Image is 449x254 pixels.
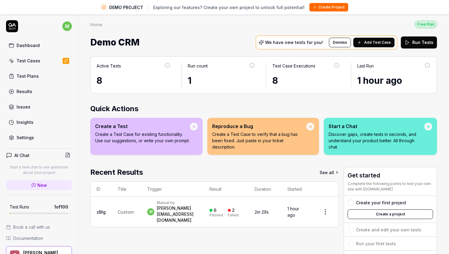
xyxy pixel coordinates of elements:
[95,123,190,130] div: Create a Test
[6,224,72,230] a: Book a call with us
[157,200,197,205] div: Manual by
[272,74,340,87] div: 8
[272,63,315,69] div: Test Case Executions
[401,36,437,49] button: Run Tests
[62,20,72,32] button: m
[10,204,29,210] h5: Test Runs
[255,209,269,215] time: 2m 29s
[348,171,433,180] h3: Get started
[14,152,29,158] h4: AI Chat
[209,213,223,217] div: Passed
[357,63,374,69] div: Last Run
[348,209,433,219] button: Create a project
[6,116,72,128] a: Insights
[118,209,134,215] span: Custom
[54,204,68,210] span: 1 of 100
[17,104,30,110] div: Issues
[320,167,339,178] a: See all
[212,131,306,150] p: Create a Test Case to verify that a bug has been fixed. Just paste in your ticket description.
[6,39,72,51] a: Dashboard
[17,134,34,141] div: Settings
[6,235,72,241] a: Documentation
[6,70,72,82] a: Test Plans
[212,123,306,130] div: Reproduce a Bug
[203,182,249,197] th: Result
[188,74,255,87] div: 1
[249,182,281,197] th: Duration
[309,3,348,11] button: Create Project
[17,42,40,49] div: Dashboard
[357,75,402,86] time: 1 hour ago
[232,208,235,213] div: 2
[97,74,171,87] div: 8
[329,131,424,150] p: Discover gaps, create tests in seconds, and understand your product better. All through chat.
[6,55,72,67] a: Test Cases
[157,205,197,223] div: [PERSON_NAME][EMAIL_ADDRESS][DOMAIN_NAME]
[13,224,50,230] span: Book a call with us
[91,182,112,197] th: ID
[37,182,47,188] span: New
[13,235,43,241] span: Documentation
[281,182,312,197] th: Started
[415,20,437,28] button: Free Plan
[90,21,102,27] div: Home
[329,38,351,47] button: Dismiss
[6,165,72,175] p: Start a new chat to ask questions about your project
[17,119,33,125] div: Insights
[188,63,208,69] div: Run count
[364,40,391,45] span: Add Test Case
[214,208,216,213] div: 6
[6,180,72,190] a: New
[348,181,433,192] div: Complete the following points to test your own site with [DOMAIN_NAME]
[141,182,203,197] th: Trigger
[97,209,106,215] a: zBIg
[265,40,323,45] p: We have new tests for you!
[353,38,395,47] button: Add Test Case
[90,167,143,178] h2: Recent Results
[6,132,72,143] a: Settings
[17,73,39,79] div: Test Plans
[90,34,140,50] span: Demo CRM
[90,103,437,114] h2: Quick Actions
[6,101,72,113] a: Issues
[153,4,305,11] span: Exploring our features? Create your own project to unlock full potential!
[97,63,121,69] div: Active Tests
[6,86,72,97] a: Results
[109,4,143,11] span: DEMO PROJECT
[228,213,239,217] div: Failed
[62,21,72,31] span: m
[17,58,40,64] div: Test Cases
[356,199,406,206] div: Create your first project
[147,208,154,215] span: m
[95,131,190,144] p: Create a Test Case for existing functionality. Use our suggestions, or write your own prompt.
[287,206,299,218] time: 1 hour ago
[17,88,32,95] div: Results
[112,182,141,197] th: Title
[329,123,424,130] div: Start a Chat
